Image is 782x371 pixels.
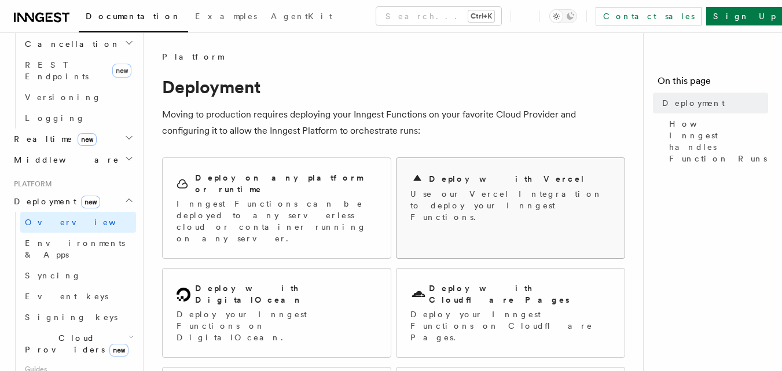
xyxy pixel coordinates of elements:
span: Logging [25,113,85,123]
span: Deployment [662,97,725,109]
button: Middleware [9,149,136,170]
h2: Deploy with Vercel [429,173,585,185]
a: Overview [20,212,136,233]
svg: Cloudflare [410,286,427,303]
span: new [112,64,131,78]
a: Signing keys [20,307,136,328]
button: Toggle dark mode [549,9,577,23]
span: Environments & Apps [25,238,125,259]
button: Cancellation [20,34,136,54]
span: Syncing [25,271,81,280]
a: Environments & Apps [20,233,136,265]
a: How Inngest handles Function Runs [664,113,768,169]
a: Syncing [20,265,136,286]
p: Deploy your Inngest Functions on Cloudflare Pages. [410,308,611,343]
span: Middleware [9,154,119,166]
span: Deployment [9,196,100,207]
span: Documentation [86,12,181,21]
a: Documentation [79,3,188,32]
span: Event keys [25,292,108,301]
h4: On this page [658,74,768,93]
p: Deploy your Inngest Functions on DigitalOcean. [177,308,377,343]
a: Versioning [20,87,136,108]
span: AgentKit [271,12,332,21]
h1: Deployment [162,76,625,97]
span: new [81,196,100,208]
a: Deployment [658,93,768,113]
span: new [78,133,97,146]
span: Realtime [9,133,97,145]
span: Cloud Providers [20,332,129,355]
button: Deploymentnew [9,191,136,212]
span: Overview [25,218,144,227]
span: Platform [162,51,223,63]
a: AgentKit [264,3,339,31]
a: Deploy with Cloudflare PagesDeploy your Inngest Functions on Cloudflare Pages. [396,268,625,358]
span: Examples [195,12,257,21]
p: Inngest Functions can be deployed to any serverless cloud or container running on any server. [177,198,377,244]
a: Contact sales [596,7,702,25]
a: REST Endpointsnew [20,54,136,87]
span: Signing keys [25,313,118,322]
a: Deploy on any platform or runtimeInngest Functions can be deployed to any serverless cloud or con... [162,157,391,259]
span: new [109,344,129,357]
h2: Deploy with Cloudflare Pages [429,282,611,306]
span: REST Endpoints [25,60,89,81]
kbd: Ctrl+K [468,10,494,22]
a: Examples [188,3,264,31]
span: How Inngest handles Function Runs [669,118,768,164]
a: Event keys [20,286,136,307]
button: Search...Ctrl+K [376,7,501,25]
button: Cloud Providersnew [20,328,136,360]
h2: Deploy on any platform or runtime [195,172,377,195]
p: Moving to production requires deploying your Inngest Functions on your favorite Cloud Provider an... [162,106,625,139]
span: Cancellation [20,38,120,50]
a: Deploy with VercelUse our Vercel Integration to deploy your Inngest Functions. [396,157,625,259]
button: Realtimenew [9,128,136,149]
span: Versioning [25,93,101,102]
h2: Deploy with DigitalOcean [195,282,377,306]
span: Platform [9,179,52,189]
a: Deploy with DigitalOceanDeploy your Inngest Functions on DigitalOcean. [162,268,391,358]
a: Logging [20,108,136,128]
p: Use our Vercel Integration to deploy your Inngest Functions. [410,188,611,223]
